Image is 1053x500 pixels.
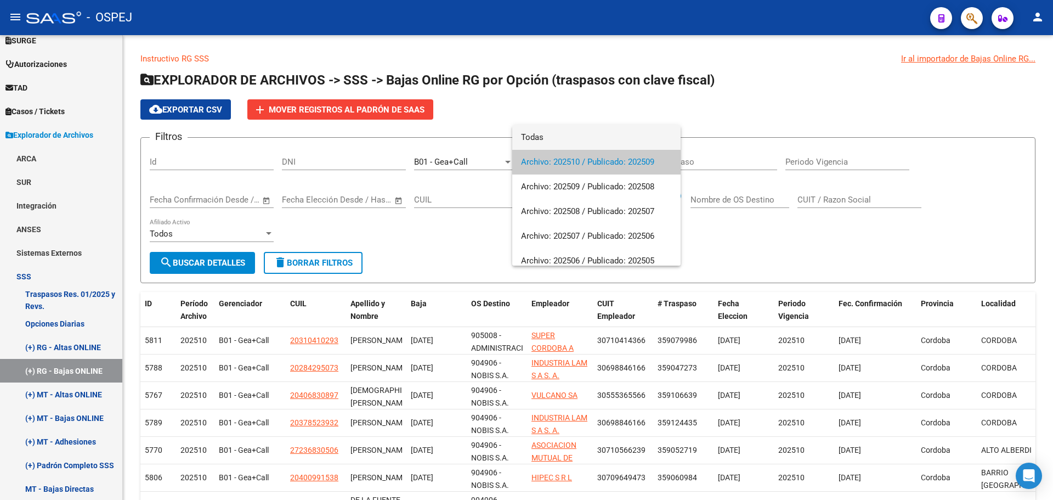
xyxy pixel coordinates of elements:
[521,224,672,249] span: Archivo: 202507 / Publicado: 202506
[521,125,672,150] span: Todas
[1016,463,1042,489] div: Open Intercom Messenger
[521,175,672,199] span: Archivo: 202509 / Publicado: 202508
[521,249,672,273] span: Archivo: 202506 / Publicado: 202505
[521,150,672,175] span: Archivo: 202510 / Publicado: 202509
[521,199,672,224] span: Archivo: 202508 / Publicado: 202507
